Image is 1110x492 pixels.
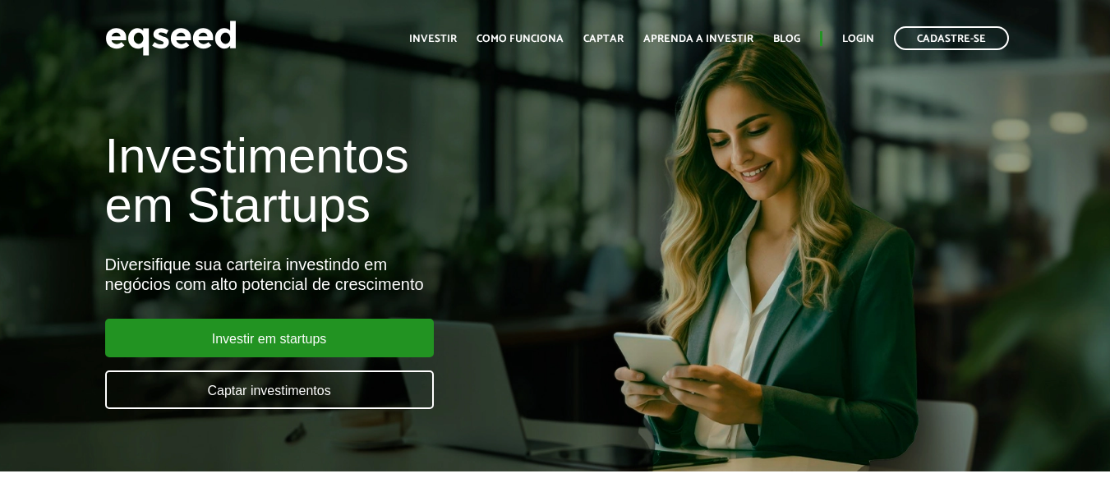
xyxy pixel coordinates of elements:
[643,34,753,44] a: Aprenda a investir
[105,131,636,230] h1: Investimentos em Startups
[105,319,434,357] a: Investir em startups
[477,34,564,44] a: Como funciona
[894,26,1009,50] a: Cadastre-se
[842,34,874,44] a: Login
[583,34,624,44] a: Captar
[409,34,457,44] a: Investir
[773,34,800,44] a: Blog
[105,370,434,409] a: Captar investimentos
[105,16,237,60] img: EqSeed
[105,255,636,294] div: Diversifique sua carteira investindo em negócios com alto potencial de crescimento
